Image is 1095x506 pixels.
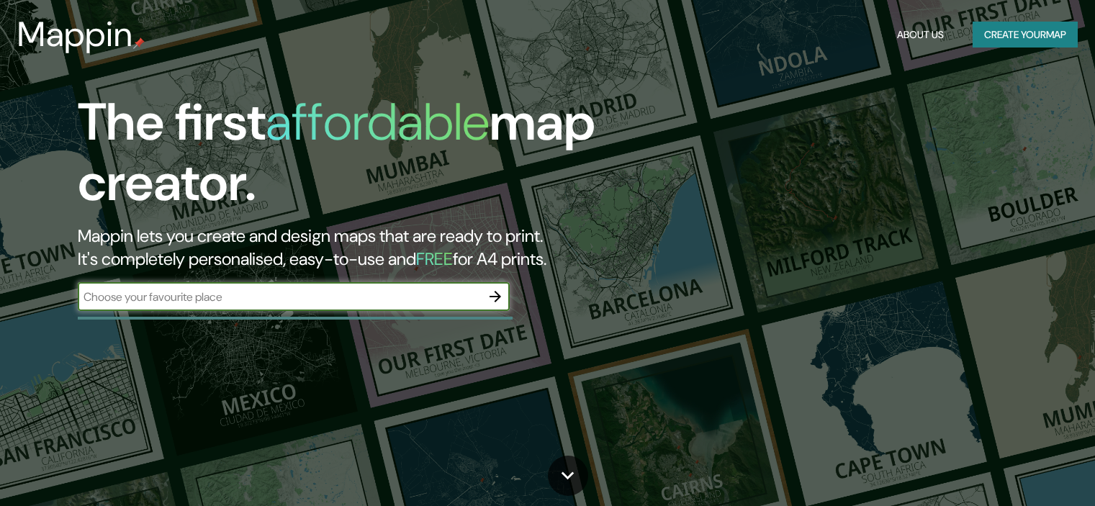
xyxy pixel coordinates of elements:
img: mappin-pin [133,37,145,49]
button: Create yourmap [973,22,1078,48]
h1: affordable [266,89,490,155]
h1: The first map creator. [78,92,626,225]
h3: Mappin [17,14,133,55]
input: Choose your favourite place [78,289,481,305]
button: About Us [891,22,950,48]
h2: Mappin lets you create and design maps that are ready to print. It's completely personalised, eas... [78,225,626,271]
h5: FREE [416,248,453,270]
